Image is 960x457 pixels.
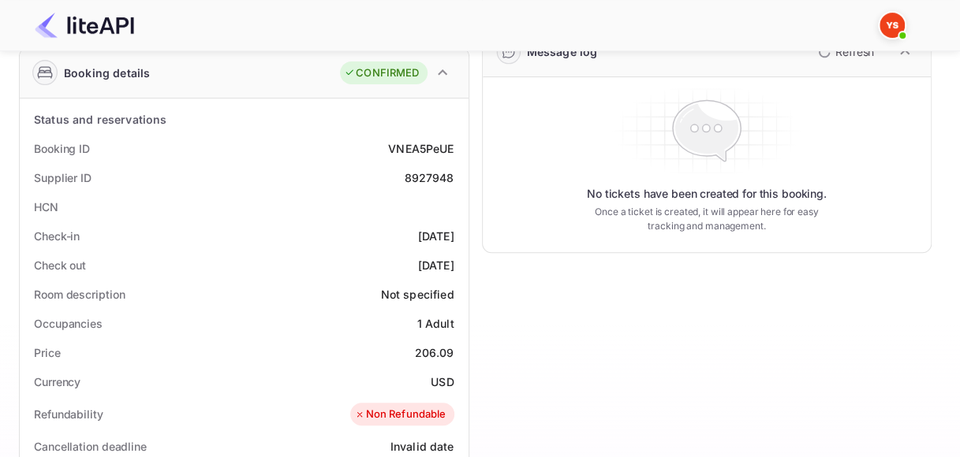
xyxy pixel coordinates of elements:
[34,344,61,361] div: Price
[34,373,80,390] div: Currency
[34,286,125,303] div: Room description
[809,39,880,65] button: Refresh
[34,257,86,273] div: Check out
[34,169,92,186] div: Supplier ID
[34,199,58,215] div: HCN
[344,65,419,81] div: CONFIRMED
[431,373,454,390] div: USD
[34,228,80,244] div: Check-in
[835,43,874,60] p: Refresh
[34,406,103,422] div: Refundability
[587,186,827,202] p: No tickets have been created for this booking.
[404,169,454,186] div: 8927948
[390,438,454,455] div: Invalid date
[527,43,598,60] div: Message log
[34,438,147,455] div: Cancellation deadline
[880,13,905,38] img: Yandex Support
[35,13,134,38] img: LiteAPI Logo
[388,140,454,157] div: VNEA5PeUE
[64,65,150,81] div: Booking details
[416,315,454,332] div: 1 Adult
[34,140,90,157] div: Booking ID
[415,344,454,361] div: 206.09
[34,111,166,128] div: Status and reservations
[354,407,446,422] div: Non Refundable
[418,228,454,244] div: [DATE]
[587,205,827,233] p: Once a ticket is created, it will appear here for easy tracking and management.
[418,257,454,273] div: [DATE]
[34,315,103,332] div: Occupancies
[381,286,454,303] div: Not specified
